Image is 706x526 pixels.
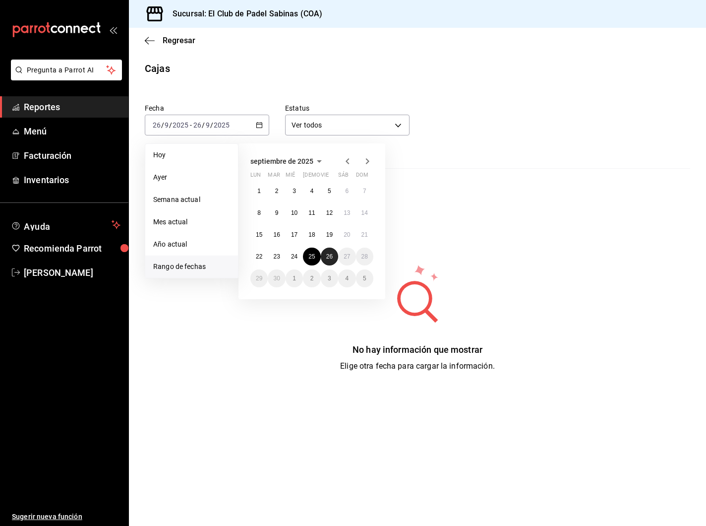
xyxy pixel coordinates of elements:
label: Estatus [285,105,410,112]
abbr: 10 de septiembre de 2025 [291,209,297,216]
button: 1 de octubre de 2025 [286,269,303,287]
input: -- [152,121,161,129]
button: 15 de septiembre de 2025 [250,226,268,244]
span: / [210,121,213,129]
button: 13 de septiembre de 2025 [338,204,355,222]
button: 8 de septiembre de 2025 [250,204,268,222]
span: / [161,121,164,129]
button: 18 de septiembre de 2025 [303,226,320,244]
abbr: 27 de septiembre de 2025 [344,253,350,260]
span: Facturación [24,149,120,162]
button: 25 de septiembre de 2025 [303,248,320,265]
button: 4 de septiembre de 2025 [303,182,320,200]
button: 2 de septiembre de 2025 [268,182,285,200]
span: Inventarios [24,173,120,187]
span: / [169,121,172,129]
span: Pregunta a Parrot AI [27,65,107,75]
abbr: 20 de septiembre de 2025 [344,231,350,238]
div: No hay información que mostrar [340,343,495,356]
span: Ayuda [24,219,108,231]
button: 9 de septiembre de 2025 [268,204,285,222]
button: 5 de septiembre de 2025 [321,182,338,200]
button: 24 de septiembre de 2025 [286,248,303,265]
abbr: domingo [356,172,368,182]
button: 10 de septiembre de 2025 [286,204,303,222]
span: [PERSON_NAME] [24,266,120,279]
abbr: 30 de septiembre de 2025 [273,275,280,282]
abbr: 5 de octubre de 2025 [363,275,366,282]
abbr: martes [268,172,280,182]
abbr: 12 de septiembre de 2025 [326,209,333,216]
abbr: 6 de septiembre de 2025 [345,188,349,195]
span: Elige otra fecha para cargar la información. [340,361,495,371]
span: Ayer [153,172,230,183]
div: Ver todos [285,115,410,135]
abbr: sábado [338,172,349,182]
button: septiembre de 2025 [250,155,325,167]
abbr: 2 de septiembre de 2025 [275,188,279,195]
span: Reportes [24,100,120,114]
abbr: 1 de octubre de 2025 [293,275,296,282]
button: 3 de septiembre de 2025 [286,182,303,200]
abbr: 17 de septiembre de 2025 [291,231,297,238]
abbr: 19 de septiembre de 2025 [326,231,333,238]
input: -- [193,121,202,129]
abbr: 21 de septiembre de 2025 [361,231,368,238]
span: Menú [24,125,120,138]
abbr: 4 de septiembre de 2025 [310,188,314,195]
button: 14 de septiembre de 2025 [356,204,373,222]
button: Pregunta a Parrot AI [11,60,122,80]
label: Fecha [145,105,269,112]
abbr: 9 de septiembre de 2025 [275,209,279,216]
span: Recomienda Parrot [24,242,120,255]
abbr: miércoles [286,172,295,182]
button: 27 de septiembre de 2025 [338,248,355,265]
span: Regresar [163,36,195,45]
input: ---- [172,121,189,129]
button: 17 de septiembre de 2025 [286,226,303,244]
button: 20 de septiembre de 2025 [338,226,355,244]
abbr: 4 de octubre de 2025 [345,275,349,282]
abbr: 2 de octubre de 2025 [310,275,314,282]
abbr: 25 de septiembre de 2025 [308,253,315,260]
button: Regresar [145,36,195,45]
abbr: 5 de septiembre de 2025 [328,188,331,195]
abbr: 15 de septiembre de 2025 [256,231,262,238]
button: 11 de septiembre de 2025 [303,204,320,222]
button: 1 de septiembre de 2025 [250,182,268,200]
abbr: viernes [321,172,329,182]
a: Pregunta a Parrot AI [7,72,122,82]
span: Hoy [153,150,230,160]
abbr: 28 de septiembre de 2025 [361,253,368,260]
h3: Sucursal: El Club de Padel Sabinas (COA) [165,8,322,20]
span: Rango de fechas [153,262,230,272]
abbr: 22 de septiembre de 2025 [256,253,262,260]
abbr: 1 de septiembre de 2025 [257,188,261,195]
span: septiembre de 2025 [250,157,313,165]
abbr: 8 de septiembre de 2025 [257,209,261,216]
span: Sugerir nueva función [12,512,120,522]
abbr: 3 de octubre de 2025 [328,275,331,282]
abbr: 13 de septiembre de 2025 [344,209,350,216]
input: ---- [213,121,230,129]
button: 29 de septiembre de 2025 [250,269,268,287]
abbr: 14 de septiembre de 2025 [361,209,368,216]
button: 12 de septiembre de 2025 [321,204,338,222]
button: 3 de octubre de 2025 [321,269,338,287]
button: 5 de octubre de 2025 [356,269,373,287]
button: 7 de septiembre de 2025 [356,182,373,200]
abbr: 26 de septiembre de 2025 [326,253,333,260]
button: open_drawer_menu [109,26,117,34]
button: 2 de octubre de 2025 [303,269,320,287]
button: 23 de septiembre de 2025 [268,248,285,265]
button: 16 de septiembre de 2025 [268,226,285,244]
span: Año actual [153,239,230,250]
abbr: lunes [250,172,261,182]
button: 26 de septiembre de 2025 [321,248,338,265]
button: 28 de septiembre de 2025 [356,248,373,265]
abbr: 7 de septiembre de 2025 [363,188,366,195]
span: Mes actual [153,217,230,227]
div: Cajas [145,61,170,76]
button: 21 de septiembre de 2025 [356,226,373,244]
span: - [190,121,192,129]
